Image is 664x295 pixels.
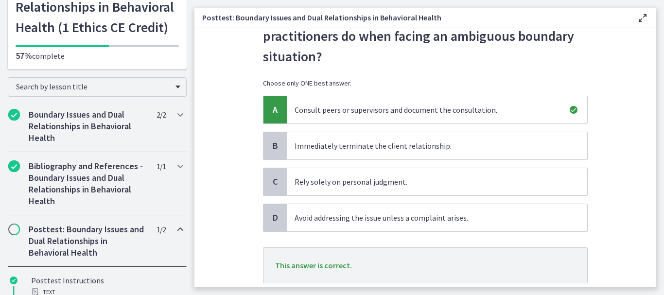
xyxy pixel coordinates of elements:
[16,50,32,61] span: 57%
[275,260,352,270] span: This answer is correct.
[269,212,281,224] span: D
[269,104,281,116] span: A
[8,109,20,121] i: Completed
[157,160,166,172] span: 1 / 1
[287,132,587,159] span: Immediately terminate the client relationship.
[29,160,147,207] h2: Bibliography and References - Boundary Issues and Dual Relationships in Behavioral Health
[263,5,588,67] span: According to ethical best practices, what should practitioners do when facing an ambiguous bounda...
[10,277,17,284] i: Completed
[202,12,621,23] h3: Posttest: Boundary Issues and Dual Relationships in Behavioral Health
[287,96,587,123] span: Consult peers or supervisors and document the consultation.
[157,224,166,235] span: 1 / 2
[16,50,179,62] p: complete
[8,160,20,172] i: Completed
[269,176,281,188] span: C
[287,204,587,231] span: Avoid addressing the issue unless a complaint arises.
[287,168,587,195] span: Rely solely on personal judgment.
[157,109,166,121] span: 2 / 2
[16,82,171,91] span: Search by lesson title
[269,140,281,152] span: B
[29,109,147,144] h2: Boundary Issues and Dual Relationships in Behavioral Health
[263,78,588,88] p: Choose only ONE best answer.
[8,77,187,97] div: Search by lesson title
[29,224,147,259] h2: Posttest: Boundary Issues and Dual Relationships in Behavioral Health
